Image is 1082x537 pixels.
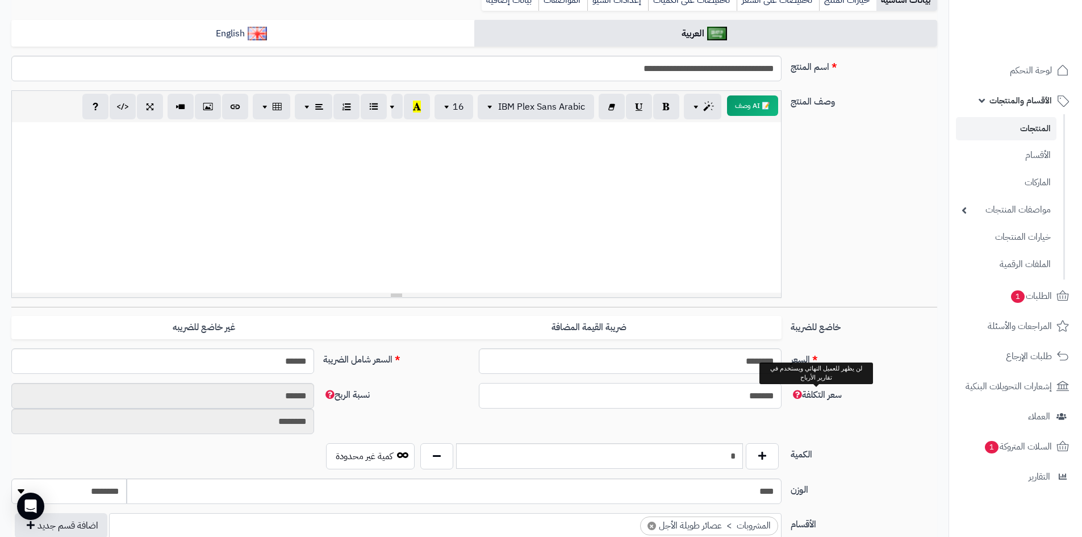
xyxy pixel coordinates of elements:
[474,20,937,48] a: العربية
[956,313,1075,340] a: المراجعات والأسئلة
[956,252,1056,277] a: الملفات الرقمية
[1028,409,1050,424] span: العملاء
[956,198,1056,222] a: مواصفات المنتجات
[786,56,942,74] label: اسم المنتج
[647,522,656,530] span: ×
[956,343,1075,370] a: طلبات الإرجاع
[319,348,474,367] label: السعر شامل الضريبة
[956,403,1075,430] a: العملاء
[248,27,268,40] img: English
[498,100,585,114] span: IBM Plex Sans Arabic
[956,117,1056,140] a: المنتجات
[435,94,473,119] button: 16
[1029,469,1050,485] span: التقارير
[786,513,942,531] label: الأقسام
[1010,288,1052,304] span: الطلبات
[791,388,842,402] span: سعر التكلفة
[786,443,942,461] label: الكمية
[17,493,44,520] div: Open Intercom Messenger
[640,517,778,535] li: المشروبات > عصائر طويلة الأجل
[759,363,873,384] div: لن يظهر للعميل النهائي ويستخدم في تقارير الأرباح
[966,378,1052,394] span: إشعارات التحويلات البنكية
[323,388,370,402] span: نسبة الربح
[396,316,782,339] label: ضريبة القيمة المضافة
[956,463,1075,490] a: التقارير
[956,282,1075,310] a: الطلبات1
[984,439,1052,455] span: السلات المتروكة
[727,95,778,116] button: 📝 AI وصف
[956,433,1075,460] a: السلات المتروكة1
[956,57,1075,84] a: لوحة التحكم
[786,90,942,109] label: وصف المنتج
[956,143,1056,168] a: الأقسام
[11,316,396,339] label: غير خاضع للضريبه
[1010,63,1052,78] span: لوحة التحكم
[11,20,474,48] a: English
[956,170,1056,195] a: الماركات
[956,373,1075,400] a: إشعارات التحويلات البنكية
[989,93,1052,109] span: الأقسام والمنتجات
[956,225,1056,249] a: خيارات المنتجات
[786,348,942,367] label: السعر
[1006,348,1052,364] span: طلبات الإرجاع
[707,27,727,40] img: العربية
[988,318,1052,334] span: المراجعات والأسئلة
[786,478,942,497] label: الوزن
[453,100,464,114] span: 16
[985,441,999,453] span: 1
[786,316,942,334] label: خاضع للضريبة
[1011,290,1025,303] span: 1
[478,94,594,119] button: IBM Plex Sans Arabic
